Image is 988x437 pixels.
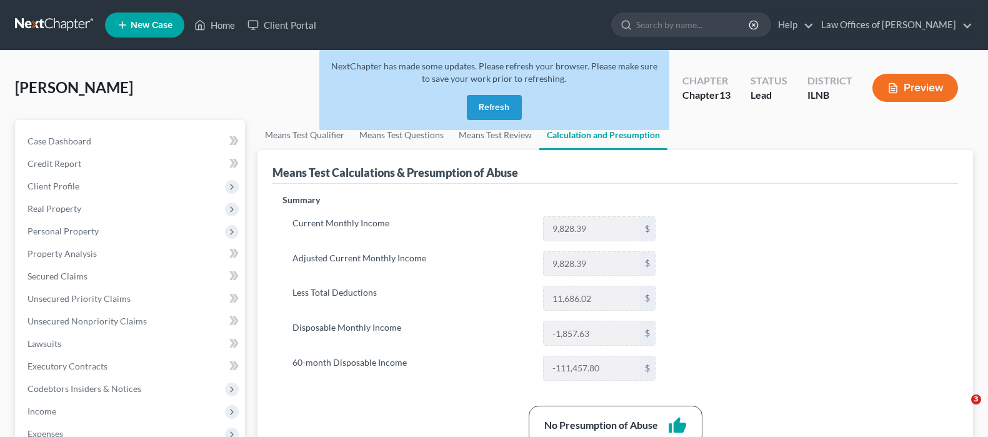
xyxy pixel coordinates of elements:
a: Law Offices of [PERSON_NAME] [815,14,972,36]
span: New Case [131,21,172,30]
a: Client Portal [241,14,322,36]
a: Home [188,14,241,36]
span: Case Dashboard [27,136,91,146]
span: Lawsuits [27,338,61,349]
label: Disposable Monthly Income [286,321,537,346]
a: Secured Claims [17,265,245,288]
span: Real Property [27,203,81,214]
div: Means Test Calculations & Presumption of Abuse [272,165,518,180]
div: $ [640,252,655,276]
a: Case Dashboard [17,130,245,153]
span: [PERSON_NAME] [15,78,133,96]
div: $ [640,217,655,241]
a: Means Test Qualifier [257,120,352,150]
a: Lawsuits [17,333,245,355]
input: 0.00 [544,321,640,345]
label: 60-month Disposable Income [286,356,537,381]
button: Preview [872,74,958,102]
div: District [807,74,852,88]
span: Income [27,406,56,416]
input: 0.00 [544,217,640,241]
input: 0.00 [544,252,640,276]
input: 0.00 [544,356,640,380]
span: Personal Property [27,226,99,236]
label: Current Monthly Income [286,216,537,241]
span: 3 [971,394,981,404]
input: Search by name... [636,13,751,36]
a: Executory Contracts [17,355,245,378]
span: Client Profile [27,181,79,191]
span: Credit Report [27,158,81,169]
button: Refresh [467,95,522,120]
i: thumb_up [668,416,687,435]
span: 13 [719,89,731,101]
div: ILNB [807,88,852,103]
a: Unsecured Nonpriority Claims [17,310,245,333]
input: 0.00 [544,286,640,310]
a: Property Analysis [17,243,245,265]
span: Unsecured Nonpriority Claims [27,316,147,326]
div: $ [640,286,655,310]
div: $ [640,321,655,345]
span: Codebtors Insiders & Notices [27,383,141,394]
a: Unsecured Priority Claims [17,288,245,310]
div: Chapter [682,88,731,103]
label: Less Total Deductions [286,286,537,311]
a: Help [772,14,814,36]
span: Unsecured Priority Claims [27,293,131,304]
span: Property Analysis [27,248,97,259]
div: No Presumption of Abuse [544,418,658,433]
span: NextChapter has made some updates. Please refresh your browser. Please make sure to save your wor... [331,61,657,84]
div: Chapter [682,74,731,88]
p: Summary [282,194,666,206]
iframe: Intercom live chat [946,394,976,424]
label: Adjusted Current Monthly Income [286,251,537,276]
a: Credit Report [17,153,245,175]
div: $ [640,356,655,380]
div: Lead [751,88,787,103]
span: Secured Claims [27,271,87,281]
span: Executory Contracts [27,361,107,371]
div: Status [751,74,787,88]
